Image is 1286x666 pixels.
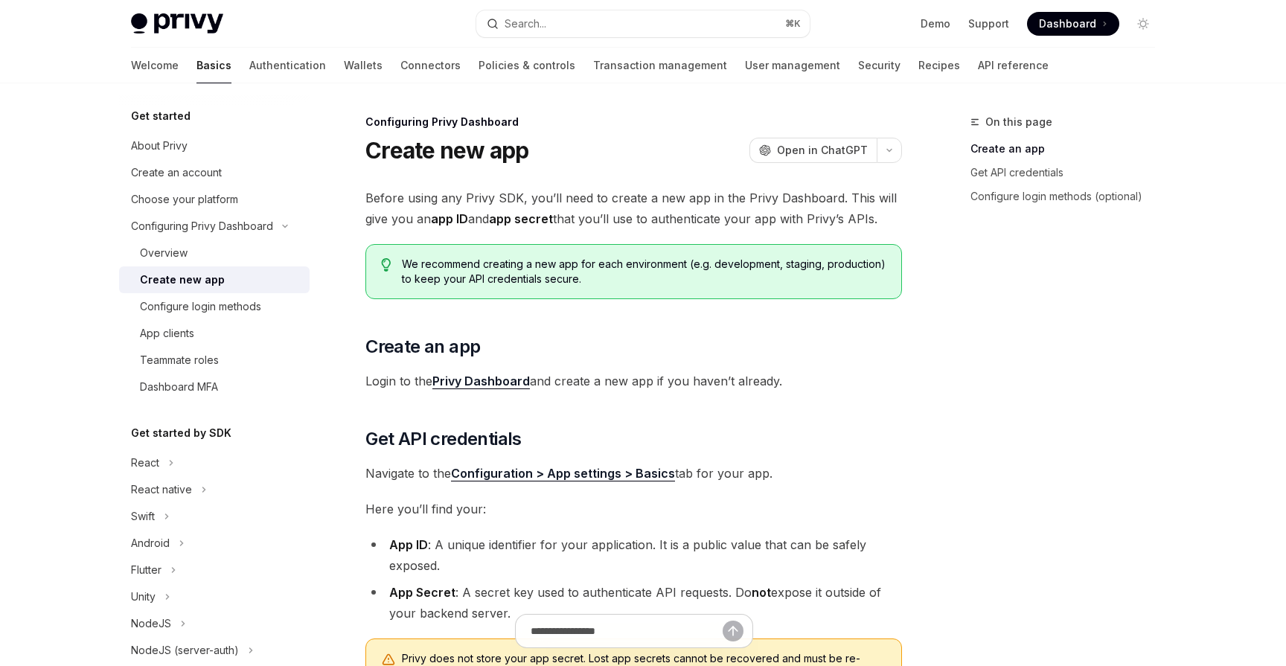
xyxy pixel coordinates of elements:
[400,48,461,83] a: Connectors
[119,266,310,293] a: Create new app
[196,48,231,83] a: Basics
[978,48,1049,83] a: API reference
[131,164,222,182] div: Create an account
[365,427,522,451] span: Get API credentials
[140,351,219,369] div: Teammate roles
[381,258,391,272] svg: Tip
[131,107,191,125] h5: Get started
[479,48,575,83] a: Policies & controls
[140,324,194,342] div: App clients
[140,298,261,316] div: Configure login methods
[476,10,810,37] button: Search...⌘K
[119,186,310,213] a: Choose your platform
[131,48,179,83] a: Welcome
[389,585,455,600] strong: App Secret
[970,137,1167,161] a: Create an app
[968,16,1009,31] a: Support
[365,335,480,359] span: Create an app
[365,137,529,164] h1: Create new app
[970,185,1167,208] a: Configure login methods (optional)
[131,13,223,34] img: light logo
[1131,12,1155,36] button: Toggle dark mode
[785,18,801,30] span: ⌘ K
[119,293,310,320] a: Configure login methods
[402,257,886,286] span: We recommend creating a new app for each environment (e.g. development, staging, production) to k...
[344,48,383,83] a: Wallets
[970,161,1167,185] a: Get API credentials
[119,320,310,347] a: App clients
[365,463,902,484] span: Navigate to the tab for your app.
[365,188,902,229] span: Before using any Privy SDK, you’ll need to create a new app in the Privy Dashboard. This will giv...
[745,48,840,83] a: User management
[131,454,159,472] div: React
[365,499,902,519] span: Here you’ll find your:
[1027,12,1119,36] a: Dashboard
[131,641,239,659] div: NodeJS (server-auth)
[723,621,743,641] button: Send message
[431,211,468,226] strong: app ID
[119,240,310,266] a: Overview
[131,588,156,606] div: Unity
[119,347,310,374] a: Teammate roles
[249,48,326,83] a: Authentication
[131,190,238,208] div: Choose your platform
[365,371,902,391] span: Login to the and create a new app if you haven’t already.
[131,561,161,579] div: Flutter
[365,115,902,129] div: Configuring Privy Dashboard
[858,48,900,83] a: Security
[365,534,902,576] li: : A unique identifier for your application. It is a public value that can be safely exposed.
[752,585,771,600] strong: not
[921,16,950,31] a: Demo
[985,113,1052,131] span: On this page
[140,271,225,289] div: Create new app
[918,48,960,83] a: Recipes
[365,582,902,624] li: : A secret key used to authenticate API requests. Do expose it outside of your backend server.
[140,244,188,262] div: Overview
[451,466,675,481] a: Configuration > App settings > Basics
[593,48,727,83] a: Transaction management
[131,424,231,442] h5: Get started by SDK
[432,374,530,389] a: Privy Dashboard
[140,378,218,396] div: Dashboard MFA
[131,507,155,525] div: Swift
[489,211,553,226] strong: app secret
[119,374,310,400] a: Dashboard MFA
[119,159,310,186] a: Create an account
[131,615,171,633] div: NodeJS
[119,132,310,159] a: About Privy
[131,481,192,499] div: React native
[131,534,170,552] div: Android
[749,138,877,163] button: Open in ChatGPT
[1039,16,1096,31] span: Dashboard
[131,137,188,155] div: About Privy
[777,143,868,158] span: Open in ChatGPT
[389,537,428,552] strong: App ID
[505,15,546,33] div: Search...
[131,217,273,235] div: Configuring Privy Dashboard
